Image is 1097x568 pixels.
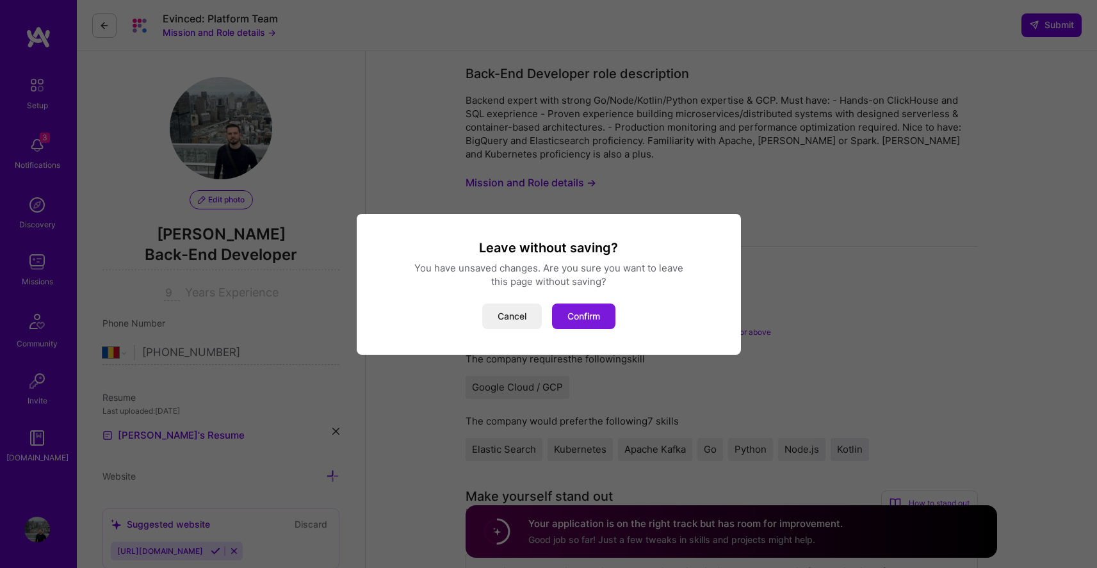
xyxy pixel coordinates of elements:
button: Cancel [482,304,542,329]
div: this page without saving? [372,275,726,288]
div: You have unsaved changes. Are you sure you want to leave [372,261,726,275]
h3: Leave without saving? [372,239,726,256]
button: Confirm [552,304,615,329]
div: modal [357,214,741,355]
